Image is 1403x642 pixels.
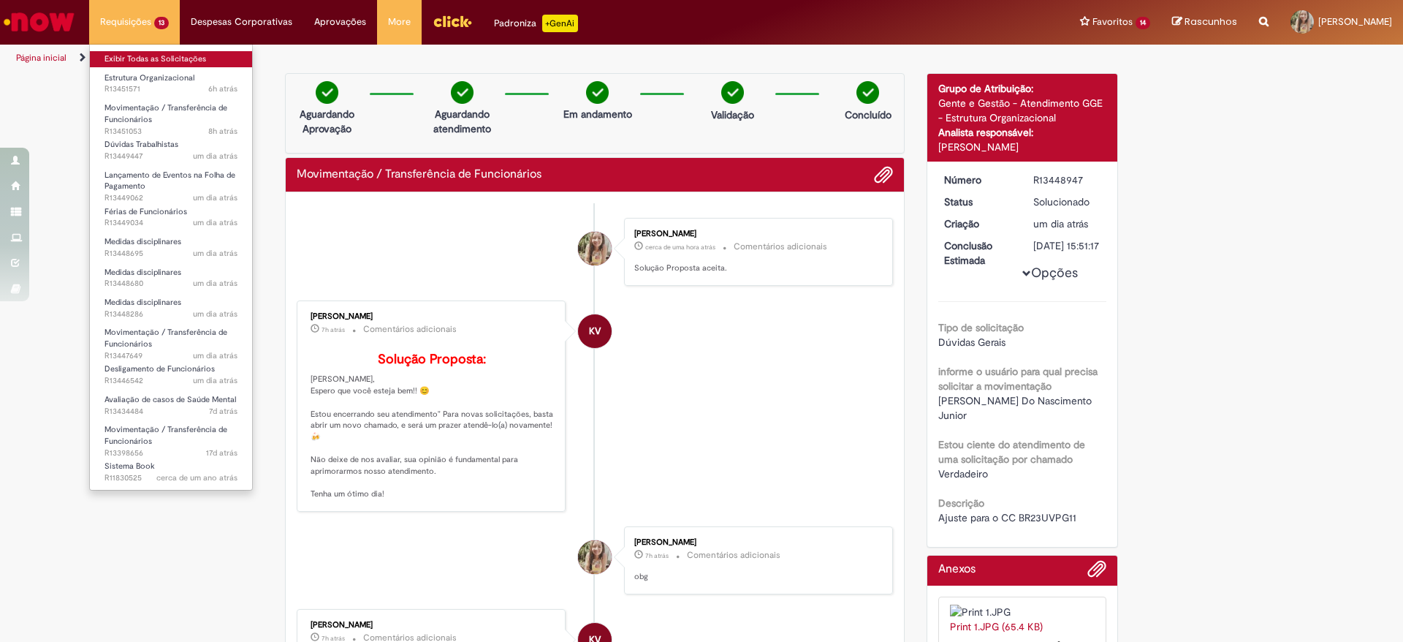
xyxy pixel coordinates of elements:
div: Michelle Barroso Da Silva [578,540,612,574]
span: Medidas disciplinares [104,236,181,247]
span: Lançamento de Eventos na Folha de Pagamento [104,170,235,192]
time: 21/08/2025 07:12:46 [209,406,237,417]
span: Movimentação / Transferência de Funcionários [104,327,227,350]
span: 7h atrás [645,551,669,560]
p: +GenAi [542,15,578,32]
span: R11830525 [104,472,237,484]
time: 05/08/2024 14:20:46 [156,472,237,483]
img: check-circle-green.png [856,81,879,104]
p: Concluído [845,107,891,122]
span: R13448680 [104,278,237,290]
span: Despesas Corporativas [191,15,292,29]
div: [PERSON_NAME] [634,538,878,547]
span: R13398656 [104,447,237,459]
img: check-circle-green.png [316,81,338,104]
b: Descrição [938,496,984,510]
span: 14 [1136,17,1150,29]
button: Adicionar anexos [1087,559,1106,586]
span: 13 [154,17,169,29]
span: um dia atrás [1033,217,1088,230]
ul: Requisições [89,44,253,491]
span: [PERSON_NAME] Do Nascimento Junior [938,394,1095,422]
span: [PERSON_NAME] [1318,15,1392,28]
span: R13434484 [104,406,237,418]
span: KV [589,314,601,349]
b: Tipo de solicitação [938,321,1024,334]
span: More [388,15,411,29]
a: Aberto R13434484 : Avaliação de casos de Saúde Mental [90,392,252,419]
small: Comentários adicionais [734,241,827,253]
time: 26/08/2025 15:09:22 [1033,217,1088,230]
div: Analista responsável: [938,125,1107,140]
a: Página inicial [16,52,66,64]
dt: Número [933,173,1023,187]
img: Print 1.JPG [950,605,1095,619]
span: cerca de um ano atrás [156,472,237,483]
span: um dia atrás [193,350,237,361]
time: 26/08/2025 14:34:51 [193,248,237,259]
p: [PERSON_NAME], Espero que você esteja bem!! 😊 Estou encerrando seu atendimento" Para novas solici... [311,352,554,501]
div: [PERSON_NAME] [311,312,554,321]
p: Aguardando atendimento [427,107,498,136]
span: R13446542 [104,375,237,387]
dt: Status [933,195,1023,209]
span: Rascunhos [1185,15,1237,29]
b: informe o usuário para qual precisa solicitar a movimentação [938,365,1098,393]
span: um dia atrás [193,192,237,203]
dt: Criação [933,216,1023,231]
span: R13448286 [104,309,237,320]
a: Print 1.JPG (65.4 KB) [950,620,1043,633]
button: Adicionar anexos [874,165,893,184]
div: [DATE] 15:51:17 [1033,238,1101,253]
span: 7h atrás [322,325,345,334]
p: Validação [711,107,754,122]
span: um dia atrás [193,278,237,289]
span: R13449034 [104,217,237,229]
span: um dia atrás [193,248,237,259]
div: Michelle Barroso Da Silva [578,232,612,265]
div: R13448947 [1033,173,1101,187]
time: 27/08/2025 15:51:54 [645,243,715,252]
span: R13449062 [104,192,237,204]
a: Aberto R13446542 : Desligamento de Funcionários [90,361,252,388]
a: Aberto R13447649 : Movimentação / Transferência de Funcionários [90,325,252,356]
div: Padroniza [494,15,578,32]
span: 7d atrás [209,406,237,417]
a: Aberto R13451571 : Estrutura Organizacional [90,70,252,97]
time: 27/08/2025 10:33:18 [322,325,345,334]
time: 27/08/2025 10:41:05 [208,83,237,94]
small: Comentários adicionais [363,323,457,336]
a: Aberto R13449062 : Lançamento de Eventos na Folha de Pagamento [90,167,252,199]
span: 8h atrás [208,126,237,137]
ul: Trilhas de página [11,45,924,72]
span: Desligamento de Funcionários [104,363,215,374]
a: Aberto R13448286 : Medidas disciplinares [90,295,252,322]
span: R13447649 [104,350,237,362]
div: [PERSON_NAME] [634,230,878,238]
span: um dia atrás [193,151,237,162]
span: Férias de Funcionários [104,206,187,217]
span: um dia atrás [193,309,237,320]
span: Dúvidas Trabalhistas [104,139,178,150]
span: Ajuste para o CC BR23UVPG11 [938,511,1076,524]
div: Grupo de Atribuição: [938,81,1107,96]
span: Avaliação de casos de Saúde Mental [104,394,236,405]
span: 6h atrás [208,83,237,94]
img: check-circle-green.png [586,81,609,104]
span: Favoritos [1092,15,1133,29]
span: Estrutura Organizacional [104,72,194,83]
img: check-circle-green.png [721,81,744,104]
a: Rascunhos [1172,15,1237,29]
span: Requisições [100,15,151,29]
span: R13449447 [104,151,237,162]
b: Estou ciente do atendimento de uma solicitação por chamado [938,438,1085,466]
dt: Conclusão Estimada [933,238,1023,268]
p: Aguardando Aprovação [292,107,362,136]
time: 11/08/2025 16:43:31 [206,447,237,458]
p: Em andamento [563,107,632,121]
time: 27/08/2025 09:31:15 [208,126,237,137]
span: Verdadeiro [938,467,988,480]
span: Movimentação / Transferência de Funcionários [104,102,227,125]
h2: Movimentação / Transferência de Funcionários Histórico de tíquete [297,168,541,181]
span: Aprovações [314,15,366,29]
